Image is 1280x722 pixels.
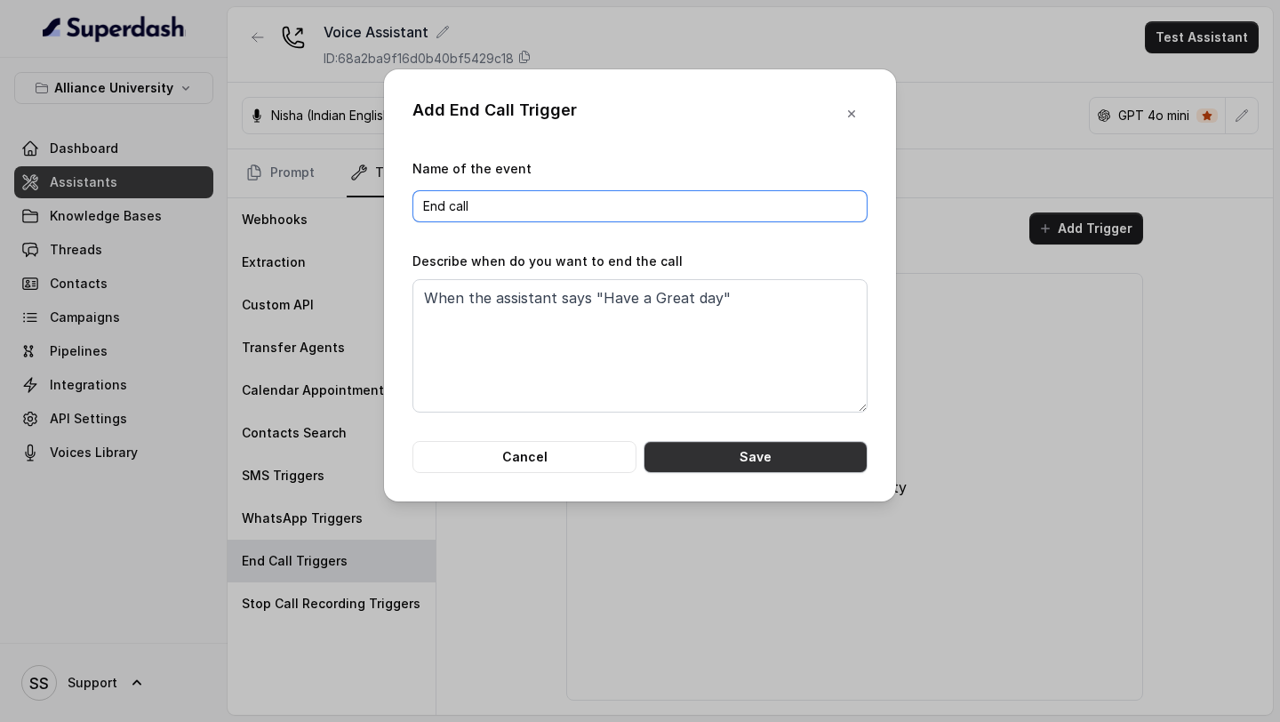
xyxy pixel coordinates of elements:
[412,161,532,176] label: Name of the event
[412,98,577,130] div: Add End Call Trigger
[412,441,636,473] button: Cancel
[412,253,683,269] label: Describe when do you want to end the call
[412,279,868,413] textarea: When the assistant says "Have a Great day"
[644,441,868,473] button: Save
